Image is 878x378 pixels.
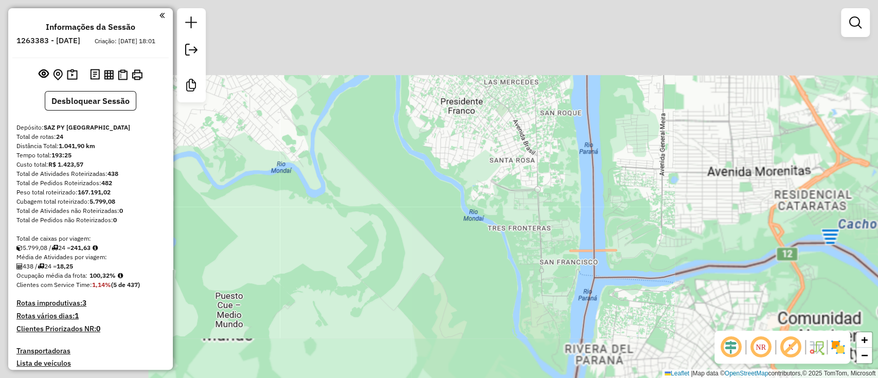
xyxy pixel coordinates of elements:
span: + [861,333,868,346]
em: Média calculada utilizando a maior ocupação (%Peso ou %Cubagem) de cada rota da sessão. Rotas cro... [118,273,123,279]
button: Exibir sessão original [37,66,51,83]
i: Cubagem total roteirizado [16,245,23,251]
h6: 1263383 - [DATE] [16,36,80,45]
span: − [861,349,868,362]
div: Total de Pedidos não Roteirizados: [16,215,165,225]
h4: Rotas improdutivas: [16,299,165,308]
span: | [691,370,692,377]
h4: Recargas: 0 [126,369,165,378]
a: OpenStreetMap [725,370,768,377]
strong: 0 [96,324,100,333]
strong: 0 [119,207,123,214]
a: Nova sessão e pesquisa [181,12,202,35]
img: Fluxo de ruas [808,339,825,355]
strong: 482 [101,179,112,187]
strong: 438 [107,170,118,177]
a: Exibir filtros [845,12,866,33]
strong: 24 [56,133,63,140]
div: Total de caixas por viagem: [16,234,165,243]
h4: Lista de veículos [16,359,165,368]
i: Total de rotas [51,245,58,251]
button: Visualizar relatório de Roteirização [102,67,116,81]
span: Ocultar deslocamento [719,335,743,359]
strong: 241,63 [70,244,91,251]
h4: Clientes Priorizados NR: [16,325,165,333]
button: Visualizar Romaneio [116,67,130,82]
button: Imprimir Rotas [130,67,145,82]
span: Ocultar NR [748,335,773,359]
strong: 1.041,90 km [59,142,95,150]
button: Desbloquear Sessão [45,91,136,111]
a: Zoom in [856,332,872,348]
div: Total de rotas: [16,132,165,141]
span: Clientes com Service Time: [16,281,92,289]
div: Cubagem total roteirizado: [16,197,165,206]
div: 5.799,08 / 24 = [16,243,165,253]
a: Exportar sessão [181,40,202,63]
strong: R$ 1.423,57 [48,160,83,168]
strong: 0 [113,216,117,224]
a: Leaflet [665,370,689,377]
div: Criação: [DATE] 18:01 [91,37,159,46]
div: Total de Pedidos Roteirizados: [16,178,165,188]
h4: Rotas vários dias: [16,312,165,320]
a: Rotas [16,369,35,378]
a: Clique aqui para minimizar o painel [159,9,165,21]
span: Ocupação média da frota: [16,272,87,279]
h4: Informações da Sessão [46,22,135,32]
div: Map data © contributors,© 2025 TomTom, Microsoft [662,369,878,378]
div: Peso total roteirizado: [16,188,165,197]
strong: 18,25 [57,262,73,270]
div: Total de Atividades não Roteirizadas: [16,206,165,215]
i: Meta Caixas/viagem: 200,00 Diferença: 41,63 [93,245,98,251]
a: Zoom out [856,348,872,363]
strong: 193:25 [51,151,71,159]
strong: 100,32% [89,272,116,279]
i: Total de Atividades [16,263,23,269]
strong: 1,14% [92,281,111,289]
span: Exibir rótulo [778,335,803,359]
button: Painel de Sugestão [65,67,80,83]
button: Centralizar mapa no depósito ou ponto de apoio [51,67,65,83]
div: Média de Atividades por viagem: [16,253,165,262]
i: Total de rotas [38,263,44,269]
strong: 3 [82,298,86,308]
strong: (5 de 437) [111,281,140,289]
strong: 1 [75,311,79,320]
h4: Transportadoras [16,347,165,355]
button: Logs desbloquear sessão [88,67,102,83]
div: Depósito: [16,123,165,132]
div: Tempo total: [16,151,165,160]
div: Total de Atividades Roteirizadas: [16,169,165,178]
strong: SAZ PY [GEOGRAPHIC_DATA] [44,123,130,131]
strong: 5.799,08 [89,197,115,205]
div: Custo total: [16,160,165,169]
div: Distância Total: [16,141,165,151]
strong: 167.191,02 [78,188,111,196]
div: 438 / 24 = [16,262,165,271]
a: Criar modelo [181,75,202,98]
img: Exibir/Ocultar setores [830,339,846,355]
